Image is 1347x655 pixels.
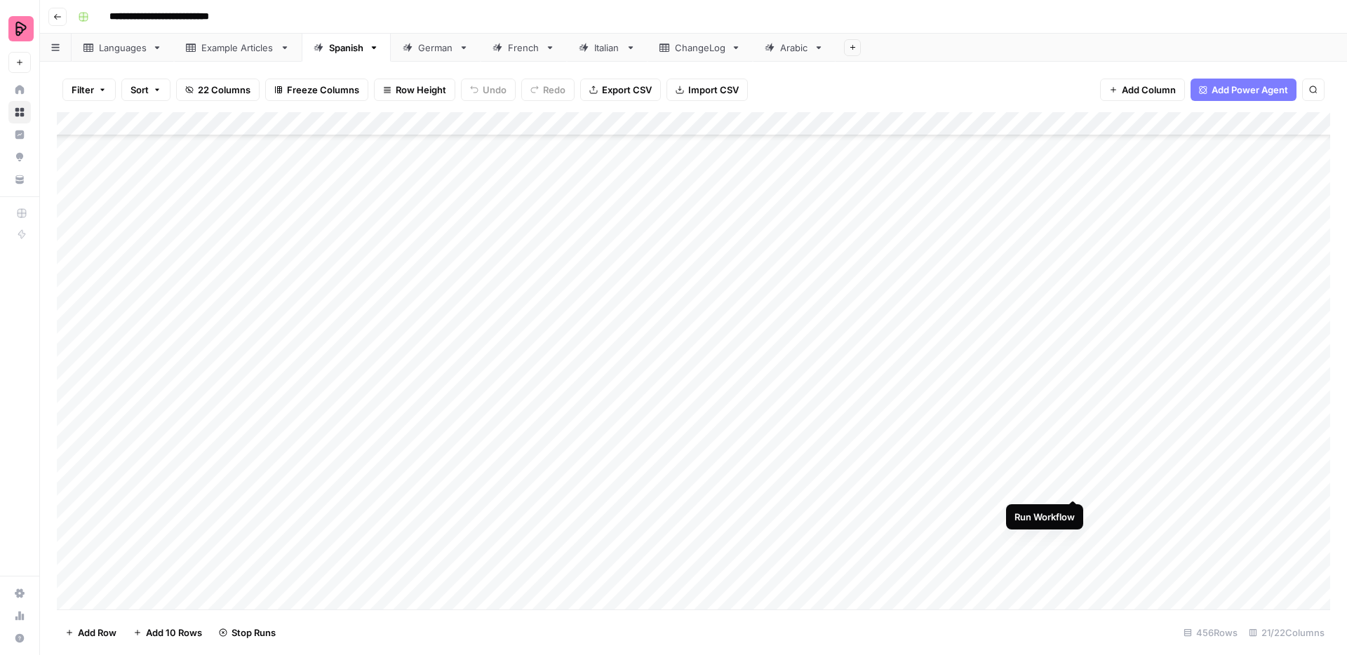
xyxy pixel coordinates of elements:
div: German [418,41,453,55]
div: Italian [594,41,620,55]
span: Filter [72,83,94,97]
button: Stop Runs [210,621,284,644]
a: Settings [8,582,31,605]
div: Example Articles [201,41,274,55]
a: Arabic [753,34,836,62]
div: Arabic [780,41,808,55]
button: Add Row [57,621,125,644]
span: Stop Runs [232,626,276,640]
div: 456 Rows [1178,621,1243,644]
button: Redo [521,79,575,101]
a: French [481,34,567,62]
span: Add Column [1122,83,1176,97]
button: Export CSV [580,79,661,101]
span: Export CSV [602,83,652,97]
span: Add Row [78,626,116,640]
button: Freeze Columns [265,79,368,101]
button: Sort [121,79,170,101]
div: Languages [99,41,147,55]
div: ChangeLog [675,41,725,55]
button: Add 10 Rows [125,621,210,644]
a: Italian [567,34,648,62]
a: Usage [8,605,31,627]
a: Insights [8,123,31,146]
button: Add Column [1100,79,1185,101]
a: Home [8,79,31,101]
button: Undo [461,79,516,101]
span: Add Power Agent [1212,83,1288,97]
a: Spanish [302,34,391,62]
div: Spanish [329,41,363,55]
span: Add 10 Rows [146,626,202,640]
button: Workspace: Preply [8,11,31,46]
span: Row Height [396,83,446,97]
span: Import CSV [688,83,739,97]
a: Example Articles [174,34,302,62]
span: 22 Columns [198,83,250,97]
a: Languages [72,34,174,62]
div: Run Workflow [1014,510,1075,524]
button: Filter [62,79,116,101]
div: 21/22 Columns [1243,621,1330,644]
a: ChangeLog [648,34,753,62]
div: French [508,41,540,55]
span: Redo [543,83,565,97]
a: Opportunities [8,146,31,168]
a: Your Data [8,168,31,191]
span: Sort [130,83,149,97]
a: Browse [8,101,31,123]
a: German [391,34,481,62]
button: Row Height [374,79,455,101]
button: Help + Support [8,627,31,649]
button: 22 Columns [176,79,260,101]
span: Freeze Columns [287,83,359,97]
button: Add Power Agent [1191,79,1296,101]
img: Preply Logo [8,16,34,41]
button: Import CSV [666,79,748,101]
span: Undo [483,83,507,97]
